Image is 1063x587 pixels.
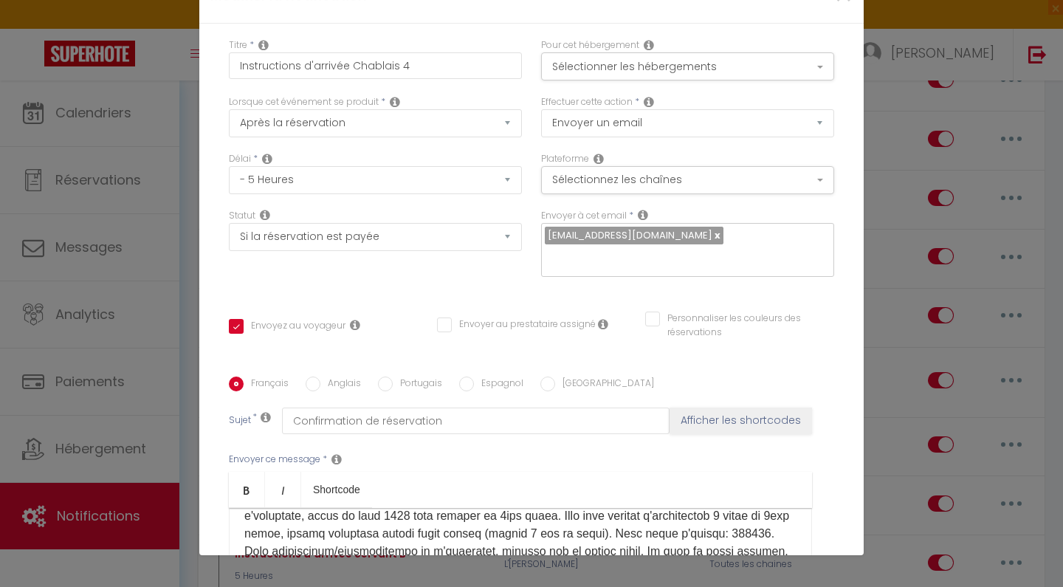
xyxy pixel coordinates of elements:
[644,39,654,51] i: This Rental
[638,209,648,221] i: Recipient
[229,95,379,109] label: Lorsque cet événement se produit
[541,152,589,166] label: Plateforme
[594,153,604,165] i: Action Channel
[555,377,654,393] label: [GEOGRAPHIC_DATA]
[541,209,627,223] label: Envoyer à cet email
[229,413,251,429] label: Sujet
[548,228,712,242] span: [EMAIL_ADDRESS][DOMAIN_NAME]
[229,453,320,467] label: Envoyer ce message
[393,377,442,393] label: Portugais
[541,166,834,194] button: Sélectionnez les chaînes
[229,152,251,166] label: Délai
[350,319,360,331] i: Envoyer au voyageur
[390,96,400,108] i: Event Occur
[541,38,639,52] label: Pour cet hébergement
[262,153,272,165] i: Action Time
[644,96,654,108] i: Action Type
[258,39,269,51] i: Title
[598,318,608,330] i: Envoyer au prestataire si il est assigné
[244,377,289,393] label: Français
[541,52,834,80] button: Sélectionner les hébergements
[261,411,271,423] i: Subject
[229,38,247,52] label: Titre
[541,95,633,109] label: Effectuer cette action
[265,472,301,507] a: Italic
[320,377,361,393] label: Anglais
[229,209,255,223] label: Statut
[301,472,372,507] a: Shortcode
[670,408,812,434] button: Afficher les shortcodes
[260,209,270,221] i: Booking status
[474,377,523,393] label: Espagnol
[331,453,342,465] i: Message
[229,472,265,507] a: Bold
